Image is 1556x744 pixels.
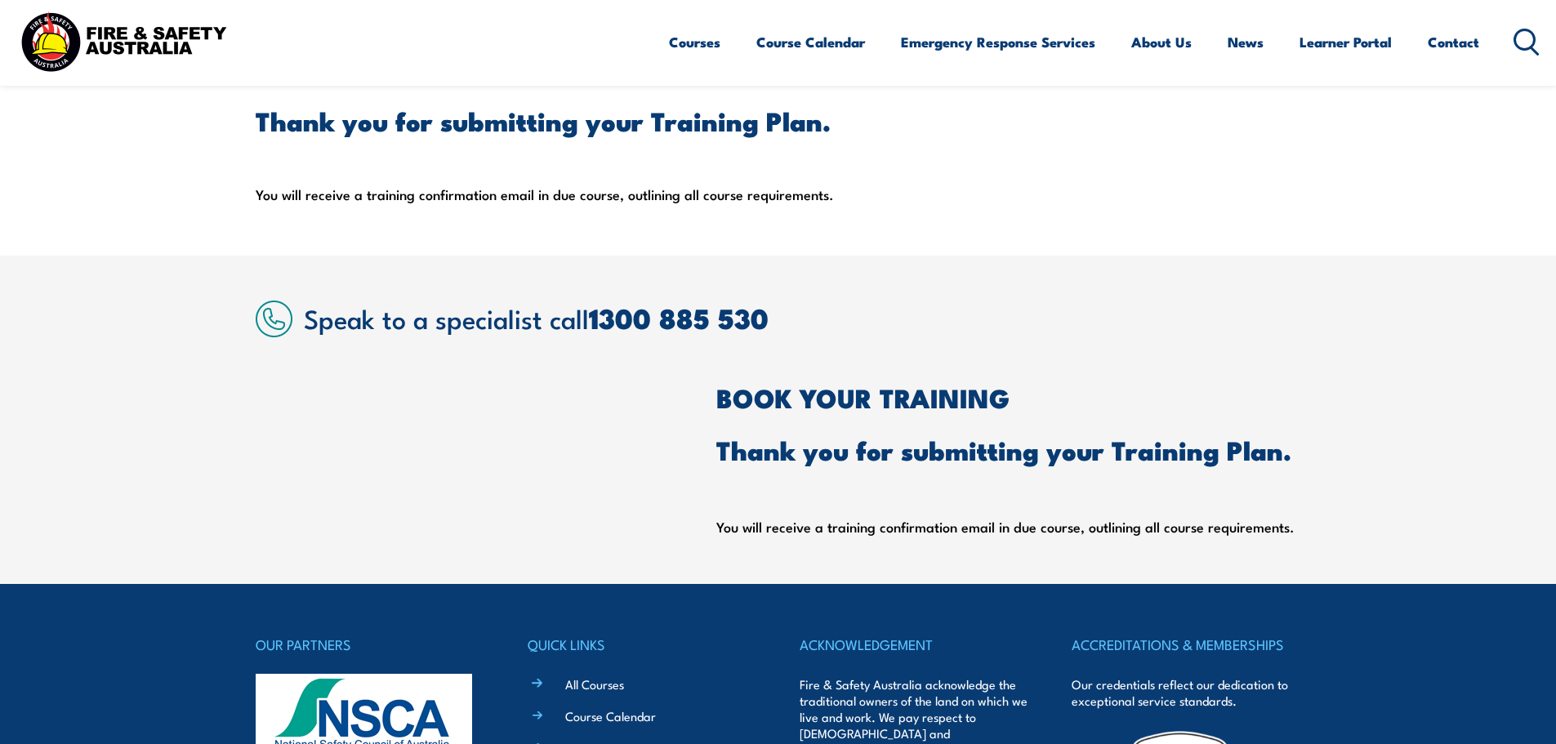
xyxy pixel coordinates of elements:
[716,438,1301,461] h2: Thank you for submitting your Training Plan.
[1072,633,1300,656] h4: ACCREDITATIONS & MEMBERSHIPS
[565,675,624,693] a: All Courses
[716,385,1301,408] h2: BOOK YOUR TRAINING
[256,633,484,656] h4: OUR PARTNERS
[1300,20,1392,64] a: Learner Portal
[1428,20,1479,64] a: Contact
[669,20,720,64] a: Courses
[528,633,756,656] h4: QUICK LINKS
[565,707,656,724] a: Course Calendar
[589,296,769,339] a: 1300 885 530
[716,438,1301,539] div: You will receive a training confirmation email in due course, outlining all course requirements.
[1228,20,1264,64] a: News
[800,633,1028,656] h4: ACKNOWLEDGEMENT
[256,109,1301,131] h2: Thank you for submitting your Training Plan.
[1131,20,1192,64] a: About Us
[756,20,865,64] a: Course Calendar
[256,109,1301,207] div: You will receive a training confirmation email in due course, outlining all course requirements.
[901,20,1095,64] a: Emergency Response Services
[304,303,1301,332] h2: Speak to a specialist call
[1072,676,1300,709] p: Our credentials reflect our dedication to exceptional service standards.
